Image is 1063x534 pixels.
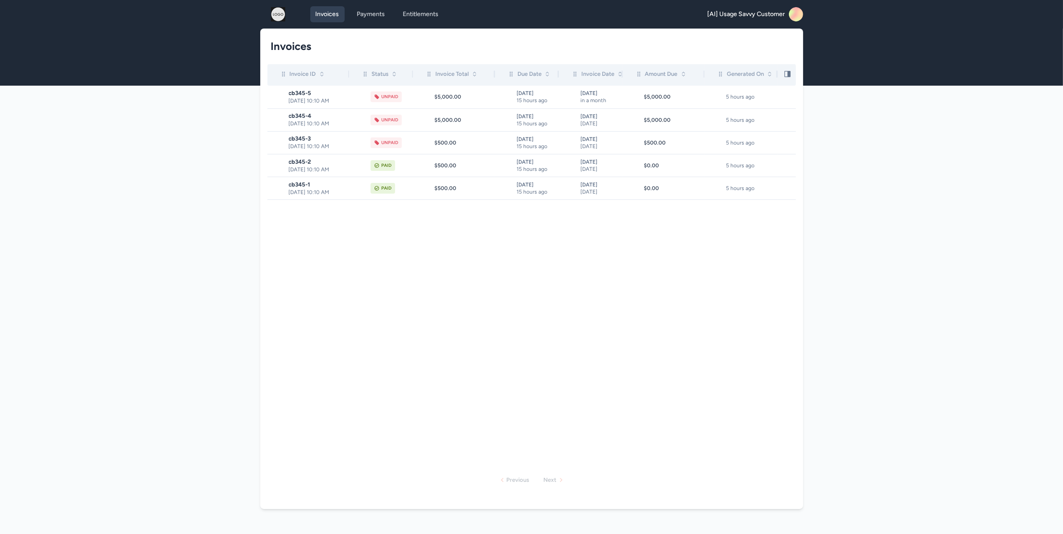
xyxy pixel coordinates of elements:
span: $0.00 [644,185,659,192]
div: scrollable content [267,64,796,204]
span: $5,000.00 [644,93,671,100]
span: [DATE] [580,158,621,166]
div: Generated On [717,70,773,79]
td: 5 hours ago [704,131,777,154]
div: $500.00 [434,185,495,192]
span: 15 hours ago [517,143,557,150]
div: Due Date [508,70,550,79]
span: [DATE] [580,120,621,127]
span: [DATE] [517,90,557,97]
div: Paid [381,162,392,169]
div: $500.00 [434,162,495,169]
span: $500.00 [644,139,666,146]
span: cb345-3 [289,135,349,142]
nav: Pagination [267,468,796,492]
span: 15 hours ago [517,97,557,104]
span: [DATE] 10:10 AM [289,166,349,173]
div: Unpaid [381,139,398,146]
span: [DATE] [580,181,621,188]
span: 15 hours ago [517,188,557,195]
a: Entitlements [398,6,444,22]
div: Invoice Date [571,70,623,79]
td: 5 hours ago [704,86,777,108]
div: Status [362,70,397,79]
a: Payments [352,6,391,22]
a: [AI] Usage Savvy Customer [708,7,803,21]
span: 15 hours ago [517,120,557,127]
span: $5,000.00 [644,116,671,124]
div: Previous [507,476,529,484]
div: $500.00 [434,139,495,146]
span: [DATE] [580,166,621,173]
span: [DATE] 10:10 AM [289,97,349,104]
span: [DATE] 10:10 AM [289,143,349,150]
div: $5,000.00 [434,93,495,100]
span: cb345-5 [289,90,349,97]
td: 5 hours ago [704,177,777,200]
span: [DATE] [580,90,621,97]
div: Amount Due [635,70,687,79]
div: Next [544,476,557,484]
span: [DATE] 10:10 AM [289,189,349,196]
div: Invoice ID [280,70,325,79]
span: cb345-2 [289,158,349,166]
span: 15 hours ago [517,166,557,173]
span: [DATE] 10:10 AM [289,120,349,127]
span: [DATE] [580,136,621,143]
span: [DATE] [517,158,557,166]
span: [DATE] [580,113,621,120]
img: logo.png [264,7,292,21]
td: 5 hours ago [704,108,777,131]
span: [AI] Usage Savvy Customer [708,10,785,19]
span: [DATE] [517,113,557,120]
div: Paid [381,185,392,192]
span: cb345-4 [289,112,349,120]
a: Invoices [310,6,345,22]
span: [DATE] [580,143,621,150]
span: [DATE] [517,181,557,188]
span: [DATE] [517,136,557,143]
div: Unpaid [381,93,398,100]
div: Unpaid [381,116,398,124]
td: 5 hours ago [704,154,777,177]
span: in a month [580,97,621,104]
span: cb345-1 [289,181,349,188]
div: Invoice Total [425,70,478,79]
div: $5,000.00 [434,116,495,124]
span: [DATE] [580,188,621,195]
h1: Invoices [271,39,785,54]
span: $0.00 [644,162,659,169]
